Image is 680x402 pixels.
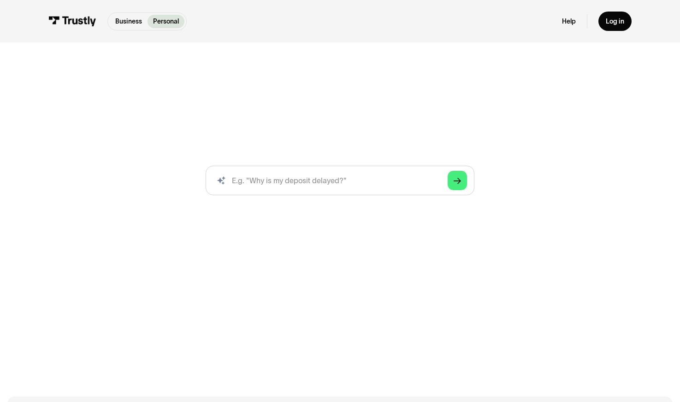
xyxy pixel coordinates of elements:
[562,17,576,25] a: Help
[153,17,179,26] p: Personal
[48,16,96,26] img: Trustly Logo
[110,15,148,28] a: Business
[206,166,474,195] input: search
[206,166,474,195] form: Search
[606,17,624,25] div: Log in
[598,12,632,31] a: Log in
[148,15,184,28] a: Personal
[115,17,142,26] p: Business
